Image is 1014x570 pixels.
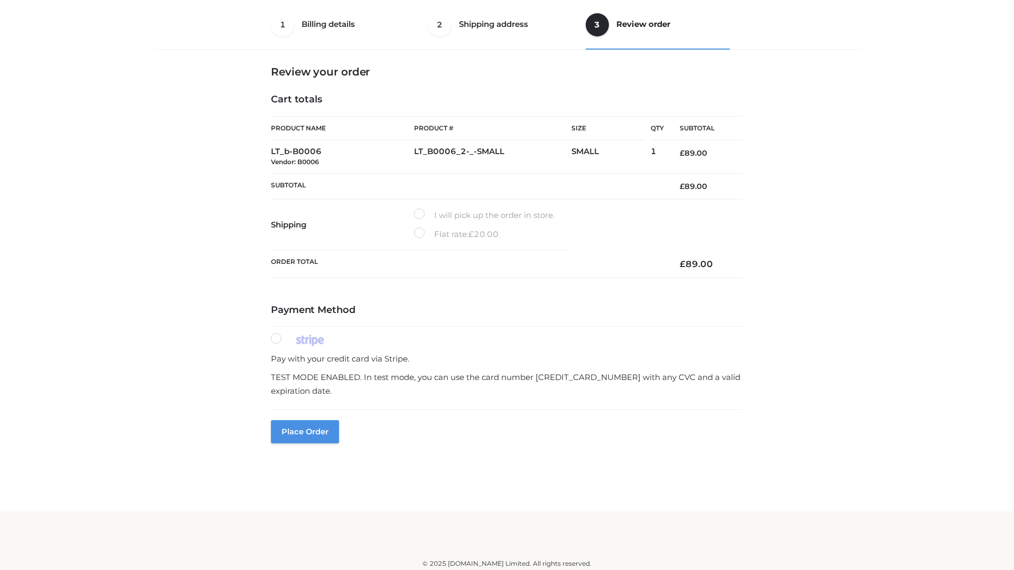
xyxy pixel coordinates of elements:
h3: Review your order [271,65,743,78]
div: © 2025 [DOMAIN_NAME] Limited. All rights reserved. [157,558,857,569]
span: £ [680,148,684,158]
span: £ [680,259,686,269]
span: £ [468,229,474,239]
th: Shipping [271,199,414,250]
th: Subtotal [271,173,664,199]
td: LT_b-B0006 [271,140,414,174]
h4: Cart totals [271,94,743,106]
bdi: 20.00 [468,229,499,239]
th: Subtotal [664,117,743,140]
p: Pay with your credit card via Stripe. [271,352,743,366]
label: I will pick up the order in store. [414,208,555,222]
th: Product # [414,116,571,140]
h4: Payment Method [271,305,743,316]
label: Flat rate: [414,227,499,241]
td: SMALL [571,140,651,174]
button: Place order [271,420,339,443]
th: Order Total [271,250,664,278]
span: £ [680,182,684,191]
bdi: 89.00 [680,182,707,191]
th: Qty [651,116,664,140]
bdi: 89.00 [680,148,707,158]
small: Vendor: B0006 [271,158,319,166]
td: LT_B0006_2-_-SMALL [414,140,571,174]
th: Size [571,117,645,140]
p: TEST MODE ENABLED. In test mode, you can use the card number [CREDIT_CARD_NUMBER] with any CVC an... [271,370,743,397]
bdi: 89.00 [680,259,713,269]
td: 1 [651,140,664,174]
th: Product Name [271,116,414,140]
